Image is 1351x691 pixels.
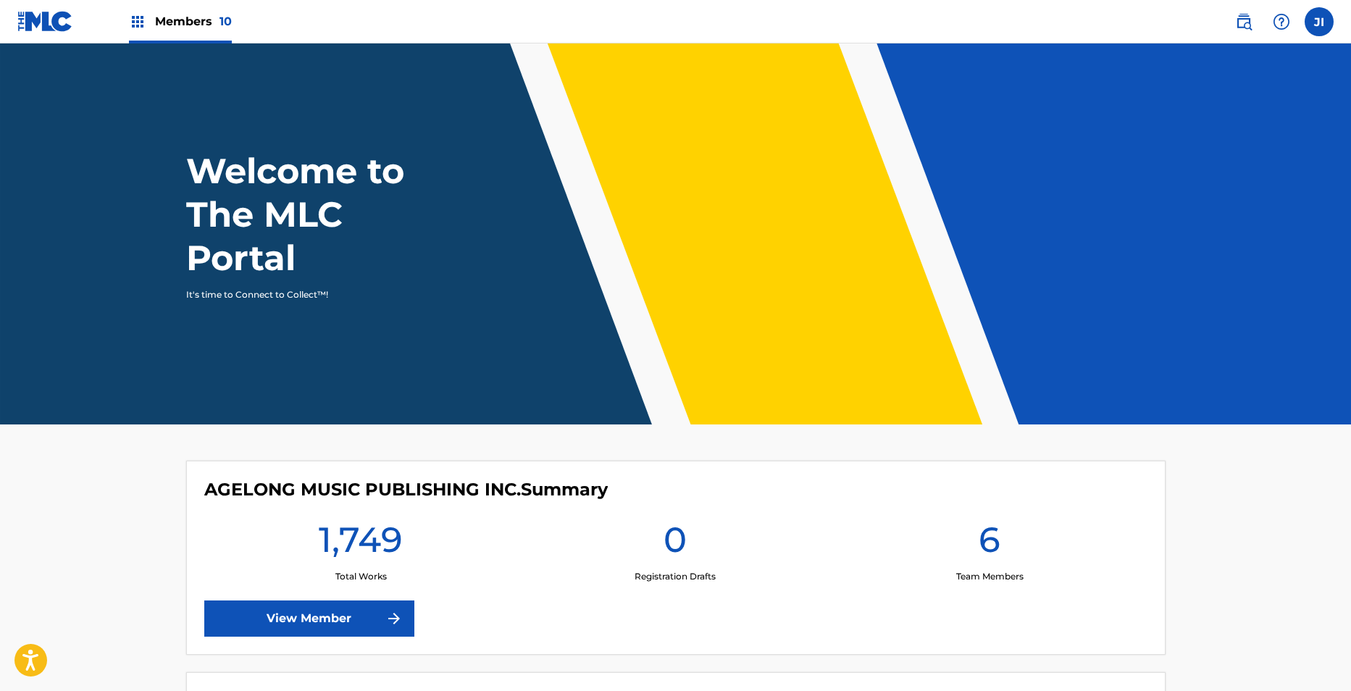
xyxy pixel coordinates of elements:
[319,518,403,570] h1: 1,749
[335,570,387,583] p: Total Works
[1267,7,1296,36] div: Help
[186,149,457,280] h1: Welcome to The MLC Portal
[204,479,608,501] h4: AGELONG MUSIC PUBLISHING INC.
[1229,7,1258,36] a: Public Search
[155,13,232,30] span: Members
[635,570,716,583] p: Registration Drafts
[129,13,146,30] img: Top Rightsholders
[204,600,414,637] a: View Member
[219,14,232,28] span: 10
[664,518,687,570] h1: 0
[1305,7,1334,36] div: User Menu
[17,11,73,32] img: MLC Logo
[186,288,438,301] p: It's time to Connect to Collect™!
[1279,621,1351,691] iframe: Chat Widget
[1235,13,1252,30] img: search
[956,570,1024,583] p: Team Members
[385,610,403,627] img: f7272a7cc735f4ea7f67.svg
[1273,13,1290,30] img: help
[979,518,1000,570] h1: 6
